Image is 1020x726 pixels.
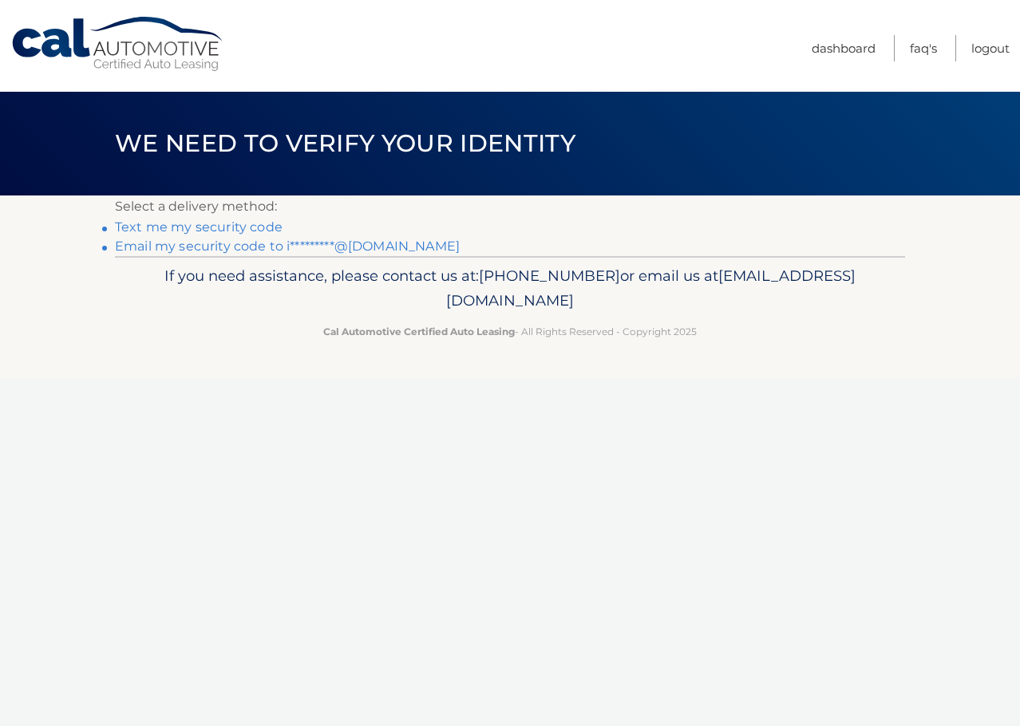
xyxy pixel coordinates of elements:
[10,16,226,73] a: Cal Automotive
[971,35,1010,61] a: Logout
[812,35,876,61] a: Dashboard
[479,266,620,285] span: [PHONE_NUMBER]
[323,326,515,337] strong: Cal Automotive Certified Auto Leasing
[115,195,905,218] p: Select a delivery method:
[115,219,283,235] a: Text me my security code
[910,35,937,61] a: FAQ's
[115,128,575,158] span: We need to verify your identity
[125,263,895,314] p: If you need assistance, please contact us at: or email us at
[125,323,895,340] p: - All Rights Reserved - Copyright 2025
[115,239,460,254] a: Email my security code to i*********@[DOMAIN_NAME]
